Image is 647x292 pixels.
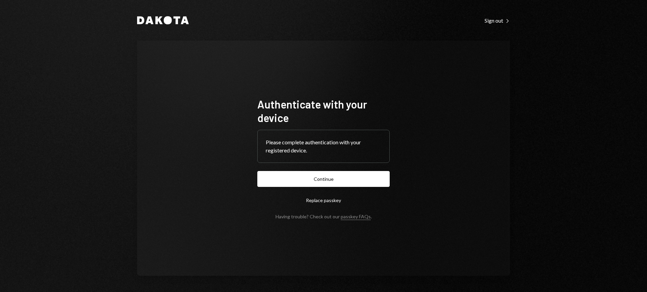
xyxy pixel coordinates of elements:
[257,171,390,187] button: Continue
[341,214,371,220] a: passkey FAQs
[257,192,390,208] button: Replace passkey
[276,214,372,219] div: Having trouble? Check out our .
[257,97,390,124] h1: Authenticate with your device
[485,17,510,24] a: Sign out
[266,138,381,154] div: Please complete authentication with your registered device.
